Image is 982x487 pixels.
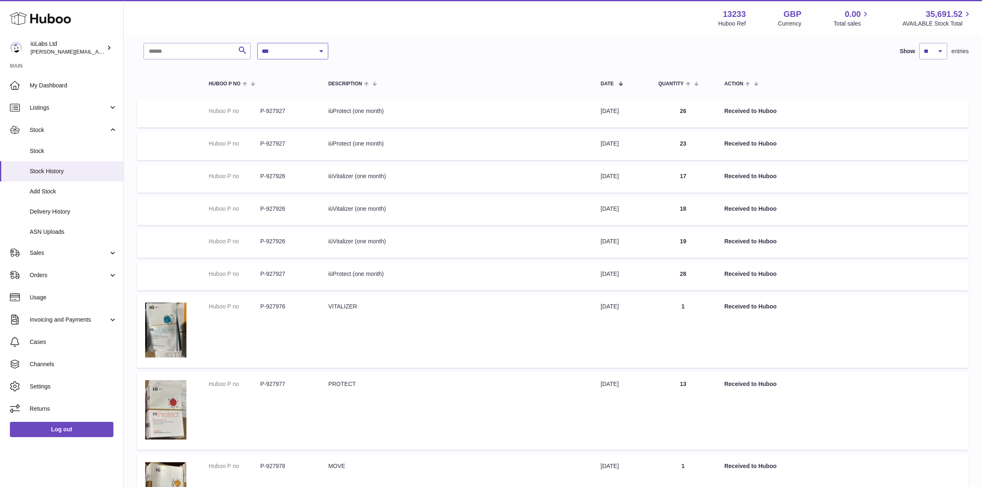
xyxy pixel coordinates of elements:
dd: P-927927 [260,270,312,278]
strong: Received to Huboo [724,381,777,387]
div: Huboo Ref [718,20,746,28]
span: Date [601,81,614,87]
span: Stock [30,126,108,134]
span: Listings [30,104,108,112]
td: 18 [650,197,716,225]
img: annunziata@iulabs.co [10,42,22,54]
span: Add Stock [30,188,117,195]
td: iüProtect (one month) [320,99,592,127]
span: Huboo P no [209,81,240,87]
span: Settings [30,383,117,391]
strong: Received to Huboo [724,463,777,469]
strong: GBP [784,9,801,20]
span: ASN Uploads [30,228,117,236]
span: Orders [30,271,108,279]
span: Delivery History [30,208,117,216]
td: [DATE] [592,132,650,160]
img: 1704207457.png [145,380,186,440]
span: Stock [30,147,117,155]
dt: Huboo P no [209,238,260,245]
dt: Huboo P no [209,107,260,115]
span: Channels [30,360,117,368]
td: 17 [650,164,716,193]
strong: Received to Huboo [724,238,777,245]
dd: P-927977 [260,380,312,388]
span: 0.00 [845,9,861,20]
span: entries [951,47,969,55]
td: VITALIZER [320,294,592,368]
td: 19 [650,229,716,258]
td: [DATE] [592,164,650,193]
dd: P-927926 [260,172,312,180]
td: [DATE] [592,372,650,450]
td: 23 [650,132,716,160]
span: Quantity [658,81,683,87]
td: [DATE] [592,294,650,368]
label: Show [900,47,915,55]
span: Usage [30,294,117,301]
strong: Received to Huboo [724,205,777,212]
span: My Dashboard [30,82,117,89]
strong: Received to Huboo [724,303,777,310]
td: [DATE] [592,197,650,225]
td: [DATE] [592,229,650,258]
dd: P-927927 [260,140,312,148]
span: Total sales [834,20,870,28]
span: Sales [30,249,108,257]
strong: Received to Huboo [724,173,777,179]
td: [DATE] [592,99,650,127]
dt: Huboo P no [209,172,260,180]
span: Description [328,81,362,87]
div: iüLabs Ltd [31,40,105,56]
dt: Huboo P no [209,270,260,278]
span: Invoicing and Payments [30,316,108,324]
td: 26 [650,99,716,127]
td: [DATE] [592,262,650,290]
strong: 13233 [723,9,746,20]
dt: Huboo P no [209,205,260,213]
td: iüVitalizer (one month) [320,164,592,193]
dt: Huboo P no [209,140,260,148]
span: Returns [30,405,117,413]
td: 1 [650,294,716,368]
dt: Huboo P no [209,303,260,311]
td: iüVitalizer (one month) [320,197,592,225]
img: 1704207381.jpg [145,303,186,358]
a: 0.00 Total sales [834,9,870,28]
dd: P-927926 [260,238,312,245]
strong: Received to Huboo [724,108,777,114]
span: AVAILABLE Stock Total [902,20,972,28]
td: iüVitalizer (one month) [320,229,592,258]
td: PROTECT [320,372,592,450]
td: iüProtect (one month) [320,132,592,160]
a: 35,691.52 AVAILABLE Stock Total [902,9,972,28]
dd: P-927978 [260,462,312,470]
div: Currency [778,20,802,28]
dd: P-927927 [260,107,312,115]
td: 28 [650,262,716,290]
dd: P-927926 [260,205,312,213]
span: [PERSON_NAME][EMAIL_ADDRESS][DOMAIN_NAME] [31,48,165,55]
span: Action [724,81,743,87]
span: 35,691.52 [926,9,963,20]
strong: Received to Huboo [724,271,777,277]
strong: Received to Huboo [724,140,777,147]
dd: P-927976 [260,303,312,311]
td: iüProtect (one month) [320,262,592,290]
dt: Huboo P no [209,380,260,388]
span: Stock History [30,167,117,175]
dt: Huboo P no [209,462,260,470]
a: Log out [10,422,113,437]
span: Cases [30,338,117,346]
td: 13 [650,372,716,450]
